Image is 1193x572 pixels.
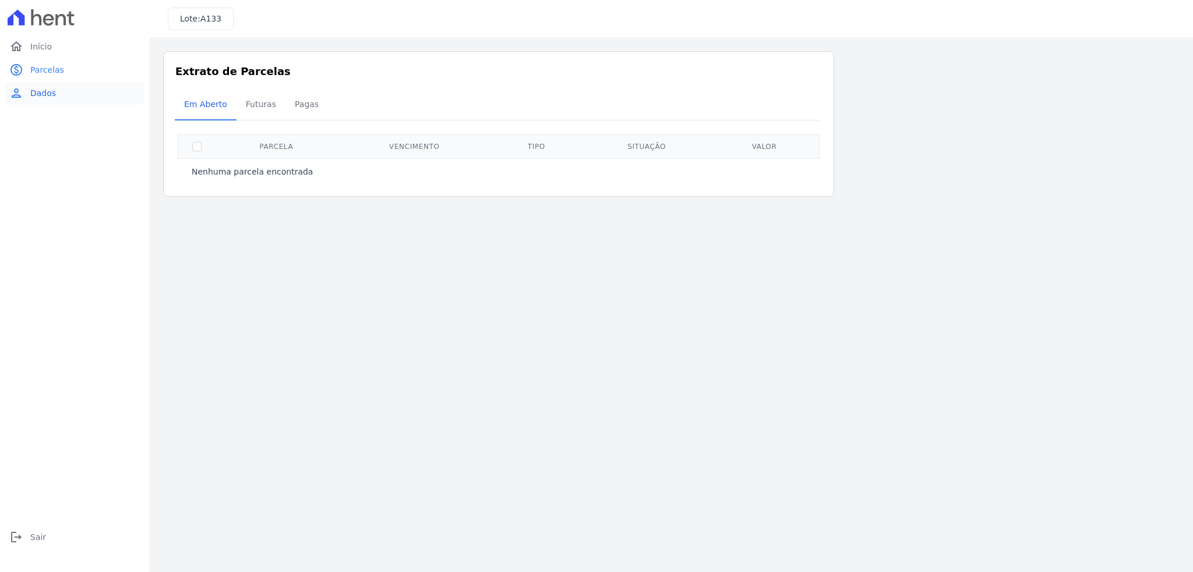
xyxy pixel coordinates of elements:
[180,13,221,25] h3: Lote:
[581,134,712,158] th: Situação
[492,134,581,158] th: Tipo
[30,87,56,99] span: Dados
[288,93,326,116] span: Pagas
[237,90,285,120] a: Futuras
[239,93,283,116] span: Futuras
[9,63,23,77] i: paid
[5,58,144,81] a: paidParcelas
[177,93,234,116] span: Em Aberto
[216,134,337,158] th: Parcela
[337,134,492,158] th: Vencimento
[9,86,23,100] i: person
[712,134,817,158] th: Valor
[175,90,237,120] a: Em Aberto
[30,531,46,543] span: Sair
[30,41,52,52] span: Início
[5,35,144,58] a: homeInício
[9,530,23,544] i: logout
[175,63,822,79] h3: Extrato de Parcelas
[30,64,64,76] span: Parcelas
[9,40,23,54] i: home
[285,90,328,120] a: Pagas
[5,525,144,549] a: logoutSair
[200,14,221,23] span: A133
[5,81,144,105] a: personDados
[192,166,313,177] p: Nenhuma parcela encontrada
